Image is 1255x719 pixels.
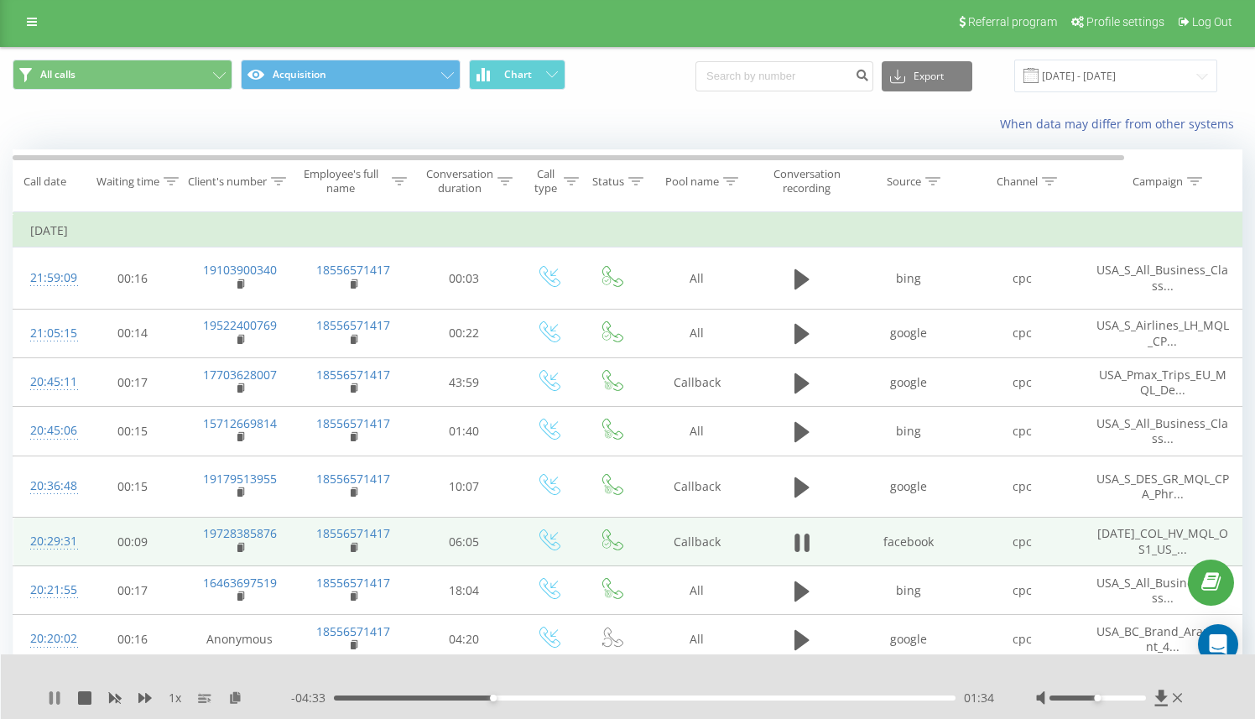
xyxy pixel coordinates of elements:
[294,167,388,195] div: Employee's full name
[1094,695,1101,701] div: Accessibility label
[23,175,66,189] div: Call date
[643,407,752,456] td: All
[852,309,966,357] td: google
[531,167,560,195] div: Call type
[643,518,752,566] td: Callback
[966,566,1079,615] td: cpc
[852,358,966,407] td: google
[966,247,1079,310] td: cpc
[203,471,277,487] a: 19179513955
[665,175,719,189] div: Pool name
[1096,623,1229,654] span: USA_BC_Brand_Arangrant_4...
[1096,262,1228,293] span: USA_S_All_Business_Class...
[852,407,966,456] td: bing
[504,69,532,81] span: Chart
[203,415,277,431] a: 15712669814
[316,415,390,431] a: 18556571417
[185,615,294,664] td: Anonymous
[169,690,181,706] span: 1 x
[412,456,517,518] td: 10:07
[469,60,565,90] button: Chart
[412,566,517,615] td: 18:04
[203,525,277,541] a: 19728385876
[316,525,390,541] a: 18556571417
[291,690,334,706] span: - 04:33
[81,309,185,357] td: 00:14
[1096,471,1229,502] span: USA_S_DES_GR_MQL_CPA_Phr...
[30,470,64,503] div: 20:36:48
[966,615,1079,664] td: cpc
[316,471,390,487] a: 18556571417
[1086,15,1164,29] span: Profile settings
[188,175,267,189] div: Client's number
[30,525,64,558] div: 20:29:31
[643,309,752,357] td: All
[1000,116,1242,132] a: When data may differ from other systems
[81,518,185,566] td: 00:09
[592,175,624,189] div: Status
[30,317,64,350] div: 21:05:15
[316,262,390,278] a: 18556571417
[426,167,493,195] div: Conversation duration
[316,367,390,383] a: 18556571417
[30,262,64,294] div: 21:59:09
[203,367,277,383] a: 17703628007
[30,366,64,399] div: 20:45:11
[1192,15,1232,29] span: Log Out
[30,574,64,607] div: 20:21:55
[203,575,277,591] a: 16463697519
[997,175,1038,189] div: Channel
[81,615,185,664] td: 00:16
[852,615,966,664] td: google
[643,566,752,615] td: All
[1096,317,1229,348] span: USA_S_Airlines_LH_MQL_CP...
[412,407,517,456] td: 01:40
[852,456,966,518] td: google
[316,317,390,333] a: 18556571417
[852,518,966,566] td: facebook
[968,15,1057,29] span: Referral program
[412,358,517,407] td: 43:59
[30,414,64,447] div: 20:45:06
[966,407,1079,456] td: cpc
[81,566,185,615] td: 00:17
[643,247,752,310] td: All
[241,60,461,90] button: Acquisition
[643,358,752,407] td: Callback
[882,61,972,91] button: Export
[1097,525,1228,556] span: [DATE]_COL_HV_MQL_OS1_US_...
[40,68,76,81] span: All calls
[96,175,159,189] div: Waiting time
[643,456,752,518] td: Callback
[412,615,517,664] td: 04:20
[81,358,185,407] td: 00:17
[13,60,232,90] button: All calls
[887,175,921,189] div: Source
[966,456,1079,518] td: cpc
[203,262,277,278] a: 19103900340
[1198,624,1238,664] div: Open Intercom Messenger
[203,317,277,333] a: 19522400769
[1096,415,1228,446] span: USA_S_All_Business_Class...
[966,518,1079,566] td: cpc
[316,575,390,591] a: 18556571417
[966,309,1079,357] td: cpc
[852,566,966,615] td: bing
[490,695,497,701] div: Accessibility label
[316,623,390,639] a: 18556571417
[1099,367,1226,398] span: USA_Pmax_Trips_EU_MQL_De...
[643,615,752,664] td: All
[695,61,873,91] input: Search by number
[1133,175,1183,189] div: Campaign
[412,518,517,566] td: 06:05
[81,247,185,310] td: 00:16
[412,309,517,357] td: 00:22
[766,167,847,195] div: Conversation recording
[81,407,185,456] td: 00:15
[852,247,966,310] td: bing
[412,247,517,310] td: 00:03
[964,690,994,706] span: 01:34
[1096,575,1228,606] span: USA_S_All_Business_Class...
[81,456,185,518] td: 00:15
[966,358,1079,407] td: cpc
